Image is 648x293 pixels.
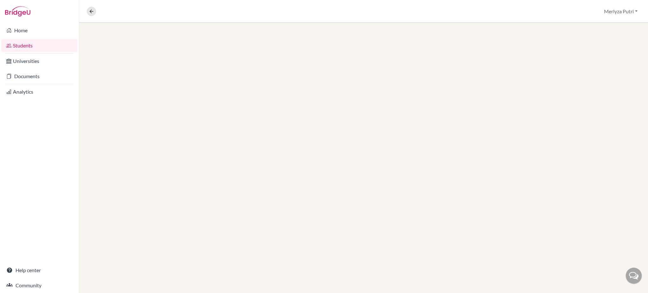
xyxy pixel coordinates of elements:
[601,5,640,17] button: Merlyza Putri
[1,85,78,98] a: Analytics
[1,55,78,67] a: Universities
[1,39,78,52] a: Students
[1,70,78,83] a: Documents
[1,279,78,292] a: Community
[5,6,30,16] img: Bridge-U
[1,24,78,37] a: Home
[1,264,78,277] a: Help center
